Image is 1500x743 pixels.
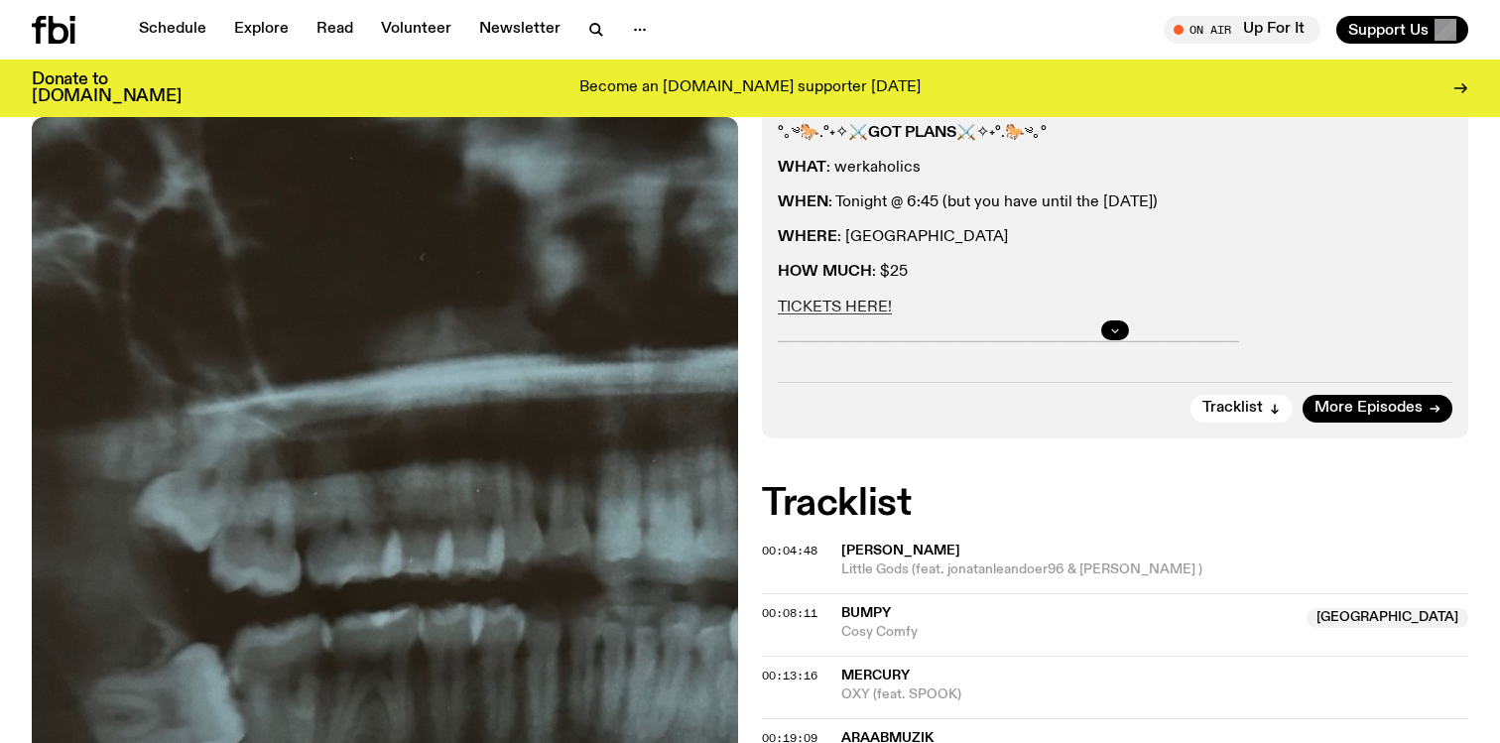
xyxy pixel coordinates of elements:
strong: WHEN [778,194,828,210]
span: Bumpy [841,606,891,620]
span: [GEOGRAPHIC_DATA] [1307,608,1468,628]
span: 00:04:48 [762,543,817,558]
p: : $25 [778,263,1452,282]
strong: GOT PLANS [868,125,956,141]
p: Become an [DOMAIN_NAME] supporter [DATE] [579,79,921,97]
h3: Donate to [DOMAIN_NAME] [32,71,182,105]
p: °｡༄🐎.°˖✧⚔️ ⚔️✧˖°.🐎༄｡° [778,124,1452,143]
button: On AirUp For It [1164,16,1320,44]
p: : [GEOGRAPHIC_DATA] [778,228,1452,247]
p: : Tonight @ 6:45 (but you have until the [DATE]) [778,193,1452,212]
span: Little Gods (feat. jonatanleandoer96 & [PERSON_NAME] ) [841,560,1468,579]
button: 00:13:16 [762,671,817,681]
a: Schedule [127,16,218,44]
a: Volunteer [369,16,463,44]
strong: WHAT [778,160,826,176]
a: Read [305,16,365,44]
span: Mercury [841,669,910,682]
span: 00:13:16 [762,668,817,683]
span: Support Us [1348,21,1429,39]
button: 00:04:48 [762,546,817,557]
span: Cosy Comfy [841,623,1295,642]
strong: WHERE [778,229,837,245]
button: Tracklist [1190,395,1293,423]
span: 00:08:11 [762,605,817,621]
p: : werkaholics [778,159,1452,178]
span: Tracklist [1202,401,1263,416]
strong: HOW [778,264,818,280]
a: Explore [222,16,301,44]
a: Newsletter [467,16,572,44]
h2: Tracklist [762,486,1468,522]
span: More Episodes [1314,401,1423,416]
button: Support Us [1336,16,1468,44]
span: [PERSON_NAME] [841,544,960,557]
button: 00:08:11 [762,608,817,619]
span: OXY (feat. SPOOK) [841,685,1468,704]
strong: MUCH [822,264,872,280]
a: More Episodes [1303,395,1452,423]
